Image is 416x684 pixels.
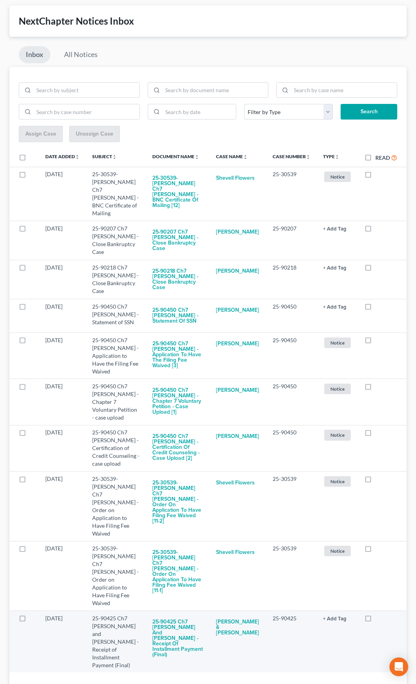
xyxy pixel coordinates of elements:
[266,221,317,260] td: 25-90207
[216,225,259,240] a: [PERSON_NAME]
[216,382,259,398] a: [PERSON_NAME]
[266,611,317,672] td: 25-90425
[39,425,86,471] td: [DATE]
[375,154,390,162] label: Read
[324,430,351,440] span: Notice
[266,379,317,425] td: 25-90450
[323,266,346,271] button: + Add Tag
[266,425,317,471] td: 25-90450
[39,332,86,379] td: [DATE]
[216,154,248,159] a: Case Nameunfold_more
[216,429,259,444] a: [PERSON_NAME]
[323,305,346,310] button: + Add Tag
[323,303,352,311] a: + Add Tag
[243,155,248,159] i: unfold_more
[152,303,204,329] button: 25-90450 Ch7 [PERSON_NAME] - Statement of SSN
[323,225,352,232] a: + Add Tag
[19,15,397,27] div: NextChapter Notices Inbox
[324,338,351,348] span: Notice
[323,227,346,232] button: + Add Tag
[323,614,352,622] a: + Add Tag
[266,541,317,611] td: 25-30539
[39,221,86,260] td: [DATE]
[152,154,199,159] a: Document Nameunfold_more
[152,614,204,663] button: 25-90425 Ch7 [PERSON_NAME] and [PERSON_NAME] - Receipt of Installment Payment (Final)
[86,471,146,541] td: 25-30539-[PERSON_NAME] Ch7 [PERSON_NAME] - Order on Application to Have Filing Fee Waived
[323,382,352,395] a: Notice
[39,299,86,332] td: [DATE]
[324,546,351,556] span: Notice
[112,155,117,159] i: unfold_more
[323,154,339,159] a: Typeunfold_more
[323,429,352,441] a: Notice
[306,155,311,159] i: unfold_more
[86,221,146,260] td: 25-90207 Ch7 [PERSON_NAME] - Close Bankruptcy Case
[324,476,351,487] span: Notice
[39,611,86,672] td: [DATE]
[86,541,146,611] td: 25-30539-[PERSON_NAME] Ch7 [PERSON_NAME] - Order on Application to Have Filing Fee Waived
[323,545,352,557] a: Notice
[323,336,352,349] a: Notice
[86,425,146,471] td: 25-90450 Ch7 [PERSON_NAME] - Certification of Credit Counseling - case upload
[324,171,351,182] span: Notice
[152,545,204,598] button: 25-30539-[PERSON_NAME] Ch7 [PERSON_NAME] - Order on Application to Have Filing Fee Waived [11-1]
[86,611,146,672] td: 25-90425 Ch7 [PERSON_NAME] and [PERSON_NAME] - Receipt of Installment Payment (Final)
[86,260,146,299] td: 25-90218 Ch7 [PERSON_NAME] - Close Bankruptcy Case
[152,475,204,529] button: 25-30539-[PERSON_NAME] Ch7 [PERSON_NAME] - Order on Application to Have Filing Fee Waived [11-2]
[266,332,317,379] td: 25-90450
[75,155,80,159] i: unfold_more
[152,429,204,466] button: 25-90450 Ch7 [PERSON_NAME] - Certification of Credit Counseling - case upload [2]
[86,332,146,379] td: 25-90450 Ch7 [PERSON_NAME] - Application to Have the Filing Fee Waived
[92,154,117,159] a: Subjectunfold_more
[57,46,105,63] a: All Notices
[323,264,352,271] a: + Add Tag
[152,336,204,374] button: 25-90450 Ch7 [PERSON_NAME] - Application to Have the Filing Fee Waived [3]
[266,299,317,332] td: 25-90450
[323,475,352,488] a: Notice
[216,614,260,641] a: [PERSON_NAME] & [PERSON_NAME]
[34,83,139,98] input: Search by subject
[162,104,236,119] input: Search by date
[39,379,86,425] td: [DATE]
[323,616,346,621] button: + Add Tag
[152,170,204,213] button: 25-30539-[PERSON_NAME] Ch7 [PERSON_NAME] - BNC Certificate of Mailing [12]
[152,264,204,296] button: 25-90218 Ch7 [PERSON_NAME] - Close Bankruptcy Case
[324,384,351,394] span: Notice
[216,170,255,186] a: Shevell Flowers
[291,83,397,98] input: Search by case name
[389,657,408,676] div: Open Intercom Messenger
[216,336,259,352] a: [PERSON_NAME]
[39,541,86,611] td: [DATE]
[39,260,86,299] td: [DATE]
[39,471,86,541] td: [DATE]
[162,83,268,98] input: Search by document name
[266,471,317,541] td: 25-30539
[341,104,397,120] button: Search
[152,382,204,420] button: 25-90450 Ch7 [PERSON_NAME] - Chapter 7 Voluntary Petition - case upload [1]
[216,475,255,491] a: Shevell Flowers
[39,167,86,221] td: [DATE]
[195,155,199,159] i: unfold_more
[86,167,146,221] td: 25-30539-[PERSON_NAME] Ch7 [PERSON_NAME] - BNC Certificate of Mailing
[335,155,339,159] i: unfold_more
[323,170,352,183] a: Notice
[152,225,204,257] button: 25-90207 Ch7 [PERSON_NAME] - Close Bankruptcy Case
[216,264,259,279] a: [PERSON_NAME]
[86,299,146,332] td: 25-90450 Ch7 [PERSON_NAME] - Statement of SSN
[34,104,139,119] input: Search by case number
[216,303,259,318] a: [PERSON_NAME]
[266,260,317,299] td: 25-90218
[266,167,317,221] td: 25-30539
[45,154,80,159] a: Date Addedunfold_more
[19,46,50,63] a: Inbox
[216,545,255,560] a: Shevell Flowers
[86,379,146,425] td: 25-90450 Ch7 [PERSON_NAME] - Chapter 7 Voluntary Petition - case upload
[273,154,311,159] a: Case Numberunfold_more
